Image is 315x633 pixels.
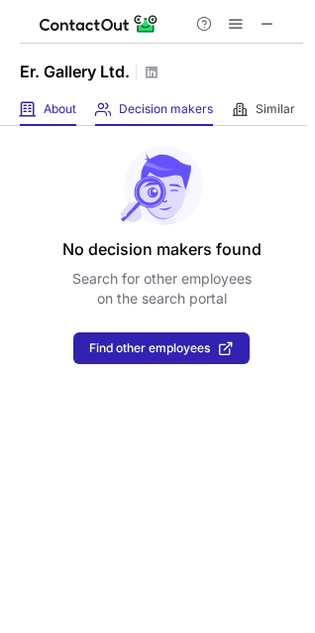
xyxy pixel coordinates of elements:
[40,12,158,36] img: ContactOut v5.3.10
[44,101,76,117] span: About
[119,146,204,225] img: No leads found
[72,269,252,309] p: Search for other employees on the search portal
[89,341,210,355] span: Find other employees
[20,60,130,83] h1: Er. Gallery Ltd.
[62,237,262,261] header: No decision makers found
[119,101,213,117] span: Decision makers
[256,101,295,117] span: Similar
[73,332,250,364] button: Find other employees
